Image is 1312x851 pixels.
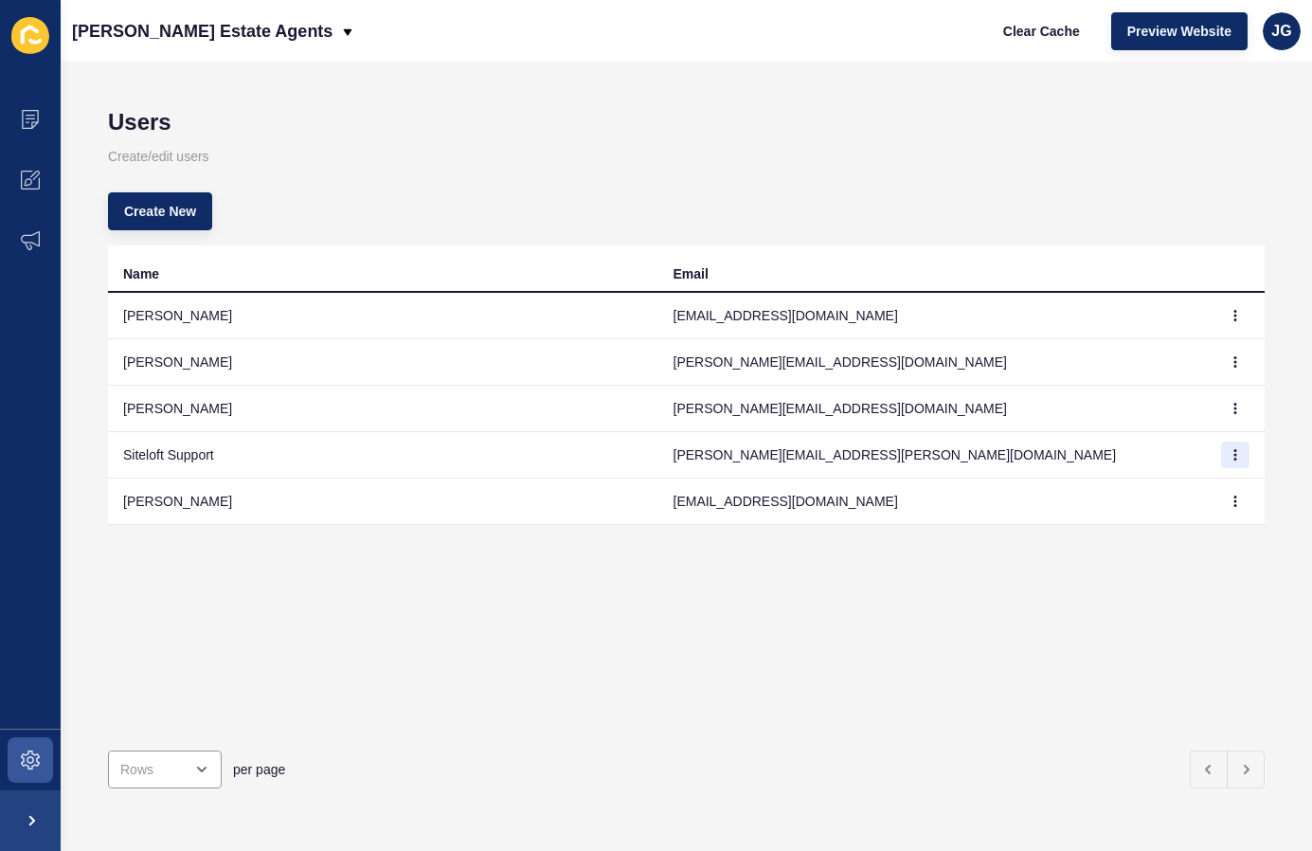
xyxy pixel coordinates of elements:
span: per page [233,760,285,779]
button: Create New [108,192,212,230]
span: Create New [124,202,196,221]
td: [PERSON_NAME] [108,339,658,386]
td: [PERSON_NAME][EMAIL_ADDRESS][PERSON_NAME][DOMAIN_NAME] [658,432,1209,479]
td: [PERSON_NAME] [108,293,658,339]
td: [PERSON_NAME][EMAIL_ADDRESS][DOMAIN_NAME] [658,386,1209,432]
td: [PERSON_NAME] [108,386,658,432]
div: Name [123,264,159,283]
td: [PERSON_NAME][EMAIL_ADDRESS][DOMAIN_NAME] [658,339,1209,386]
span: JG [1271,22,1291,41]
p: [PERSON_NAME] Estate Agents [72,8,332,55]
div: Email [674,264,709,283]
h1: Users [108,109,1265,136]
td: [EMAIL_ADDRESS][DOMAIN_NAME] [658,293,1209,339]
td: [PERSON_NAME] [108,479,658,525]
div: open menu [108,751,222,788]
td: Siteloft Support [108,432,658,479]
span: Clear Cache [1003,22,1080,41]
td: [EMAIL_ADDRESS][DOMAIN_NAME] [658,479,1209,525]
button: Clear Cache [987,12,1096,50]
span: Preview Website [1127,22,1231,41]
button: Preview Website [1111,12,1248,50]
p: Create/edit users [108,136,1265,177]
